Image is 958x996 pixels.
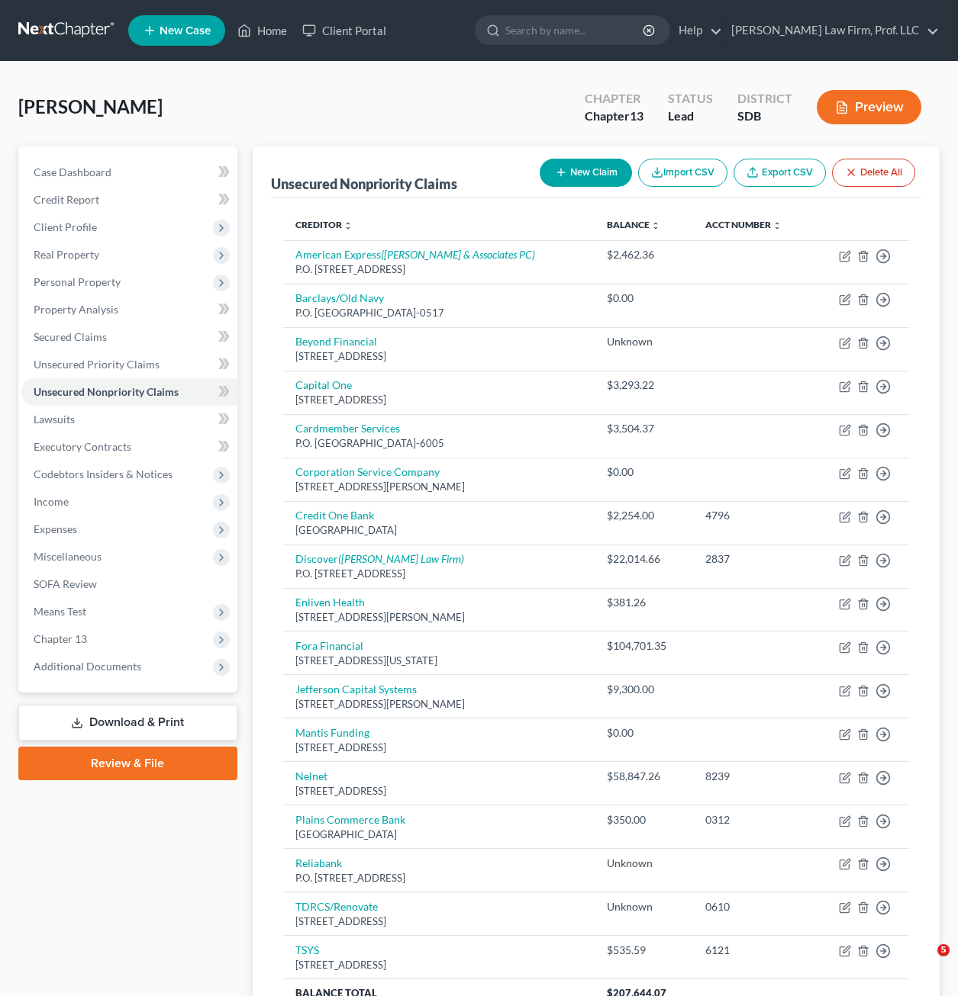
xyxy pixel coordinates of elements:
[34,193,99,206] span: Credit Report
[34,495,69,508] span: Income
[668,108,713,125] div: Lead
[705,551,800,567] div: 2837
[295,335,377,348] a: Beyond Financial
[607,943,682,958] div: $535.59
[295,900,378,913] a: TDRCS/Renovate
[607,551,682,567] div: $22,014.66
[607,421,682,436] div: $3,504.37
[295,639,363,652] a: Fora Financial
[295,17,394,44] a: Client Portal
[34,330,107,343] span: Secured Claims
[295,378,352,391] a: Capital One
[295,480,582,494] div: [STREET_ADDRESS][PERSON_NAME]
[18,747,237,780] a: Review & File
[18,95,163,117] span: [PERSON_NAME]
[34,248,99,261] span: Real Property
[34,165,111,178] span: Case Dashboard
[34,550,102,563] span: Miscellaneous
[295,943,319,956] a: TSYS
[705,219,782,230] a: Acct Number unfold_more
[34,385,179,398] span: Unsecured Nonpriority Claims
[705,508,800,523] div: 4796
[295,567,582,581] div: P.O. [STREET_ADDRESS]
[34,413,75,426] span: Lawsuits
[381,248,535,261] i: ([PERSON_NAME] & Associates PC)
[34,275,121,288] span: Personal Property
[34,358,160,371] span: Unsecured Priority Claims
[737,108,792,125] div: SDB
[832,159,915,187] button: Delete All
[630,108,644,123] span: 13
[607,725,682,741] div: $0.00
[295,914,582,929] div: [STREET_ADDRESS]
[295,726,369,739] a: Mantis Funding
[295,784,582,798] div: [STREET_ADDRESS]
[295,856,342,869] a: Reliabank
[638,159,727,187] button: Import CSV
[295,465,440,478] a: Corporation Service Company
[705,812,800,827] div: 0312
[607,812,682,827] div: $350.00
[18,705,237,741] a: Download & Print
[271,175,457,193] div: Unsecured Nonpriority Claims
[344,221,353,230] i: unfold_more
[295,596,365,609] a: Enliven Health
[295,683,417,696] a: Jefferson Capital Systems
[724,17,939,44] a: [PERSON_NAME] Law Firm, Prof. LLC
[295,291,384,304] a: Barclays/Old Navy
[295,552,464,565] a: Discover([PERSON_NAME] Law Firm)
[230,17,295,44] a: Home
[295,871,582,885] div: P.O. [STREET_ADDRESS]
[671,17,722,44] a: Help
[607,247,682,262] div: $2,462.36
[607,378,682,393] div: $3,293.22
[34,440,131,453] span: Executory Contracts
[34,522,77,535] span: Expenses
[34,632,87,645] span: Chapter 13
[21,351,237,378] a: Unsecured Priority Claims
[540,159,632,187] button: New Claim
[160,25,211,37] span: New Case
[34,303,118,316] span: Property Analysis
[607,638,682,654] div: $104,701.35
[295,697,582,712] div: [STREET_ADDRESS][PERSON_NAME]
[34,660,141,673] span: Additional Documents
[668,90,713,108] div: Status
[295,262,582,277] div: P.O. [STREET_ADDRESS]
[295,248,535,261] a: American Express([PERSON_NAME] & Associates PC)
[21,296,237,323] a: Property Analysis
[705,769,800,784] div: 8239
[607,464,682,480] div: $0.00
[295,523,582,538] div: [GEOGRAPHIC_DATA]
[585,90,644,108] div: Chapter
[585,108,644,125] div: Chapter
[21,186,237,214] a: Credit Report
[773,221,782,230] i: unfold_more
[295,509,374,522] a: Credit One Bank
[295,654,582,668] div: [STREET_ADDRESS][US_STATE]
[34,577,97,590] span: SOFA Review
[651,221,660,230] i: unfold_more
[295,349,582,364] div: [STREET_ADDRESS]
[295,393,582,407] div: [STREET_ADDRESS]
[34,220,97,233] span: Client Profile
[338,552,464,565] i: ([PERSON_NAME] Law Firm)
[705,899,800,914] div: 0610
[906,944,943,981] iframe: Intercom live chat
[607,769,682,784] div: $58,847.26
[21,378,237,406] a: Unsecured Nonpriority Claims
[295,958,582,972] div: [STREET_ADDRESS]
[295,813,405,826] a: Plains Commerce Bank
[295,422,400,435] a: Cardmember Services
[295,610,582,625] div: [STREET_ADDRESS][PERSON_NAME]
[21,159,237,186] a: Case Dashboard
[607,899,682,914] div: Unknown
[607,334,682,349] div: Unknown
[607,291,682,306] div: $0.00
[21,433,237,461] a: Executory Contracts
[734,159,826,187] a: Export CSV
[295,436,582,451] div: P.O. [GEOGRAPHIC_DATA]-6005
[295,219,353,230] a: Creditor unfold_more
[607,595,682,610] div: $381.26
[607,508,682,523] div: $2,254.00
